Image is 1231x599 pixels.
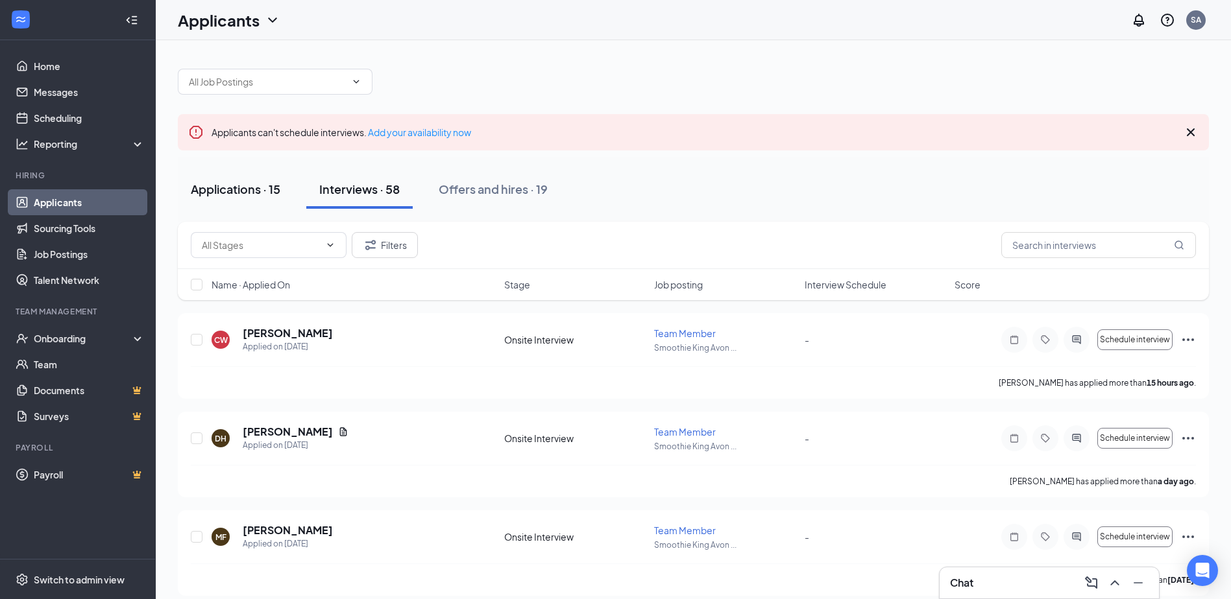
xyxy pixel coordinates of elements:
svg: Minimize [1130,575,1146,591]
svg: Filter [363,237,378,253]
b: a day ago [1158,476,1194,486]
a: DocumentsCrown [34,377,145,403]
div: Open Intercom Messenger [1187,555,1218,586]
button: ComposeMessage [1081,572,1102,593]
p: [PERSON_NAME] has applied more than . [999,377,1196,388]
a: Scheduling [34,105,145,131]
span: Score [955,278,981,291]
span: Schedule interview [1100,335,1170,344]
button: Filter Filters [352,232,418,258]
svg: Ellipses [1180,332,1196,347]
input: Search in interviews [1001,232,1196,258]
a: Team [34,351,145,377]
div: Onsite Interview [504,530,646,543]
svg: ActiveChat [1069,335,1084,345]
svg: ActiveChat [1069,532,1084,542]
span: Schedule interview [1100,532,1170,541]
a: SurveysCrown [34,403,145,429]
span: - [805,334,809,346]
button: ChevronUp [1104,572,1125,593]
p: Smoothie King Avon ... [654,342,796,353]
p: [PERSON_NAME] has applied more than . [1010,476,1196,487]
div: Hiring [16,170,142,181]
b: 15 hours ago [1147,378,1194,388]
svg: Notifications [1131,12,1147,28]
h1: Applicants [178,9,260,31]
svg: ChevronDown [265,12,280,28]
svg: MagnifyingGlass [1174,240,1184,250]
span: Name · Applied On [212,278,290,291]
span: Team Member [654,524,716,536]
svg: Note [1006,433,1022,443]
svg: ActiveChat [1069,433,1084,443]
span: Team Member [654,327,716,339]
div: Interviews · 58 [319,181,400,197]
a: Applicants [34,189,145,215]
button: Minimize [1128,572,1149,593]
span: Interview Schedule [805,278,886,291]
svg: ChevronDown [351,76,361,87]
div: Applications · 15 [191,181,280,197]
svg: Note [1006,532,1022,542]
div: Team Management [16,306,142,317]
input: All Job Postings [189,75,346,89]
svg: Error [188,124,204,140]
span: Applicants can't schedule interviews. [212,126,471,138]
button: Schedule interview [1097,428,1173,449]
p: Smoothie King Avon ... [654,441,796,452]
svg: Ellipses [1180,529,1196,545]
span: - [805,432,809,444]
h5: [PERSON_NAME] [243,523,333,537]
button: Schedule interview [1097,329,1173,350]
span: Team Member [654,426,716,438]
a: Sourcing Tools [34,215,145,241]
b: [DATE] [1167,575,1194,585]
svg: Document [338,427,348,437]
div: CW [214,335,228,346]
h5: [PERSON_NAME] [243,326,333,340]
div: DH [215,433,226,444]
div: Offers and hires · 19 [439,181,548,197]
svg: Tag [1038,335,1053,345]
svg: ChevronUp [1107,575,1123,591]
a: Add your availability now [368,126,471,138]
div: Switch to admin view [34,573,125,586]
input: All Stages [202,238,320,252]
div: Onsite Interview [504,432,646,445]
svg: QuestionInfo [1160,12,1175,28]
svg: Tag [1038,433,1053,443]
svg: Note [1006,335,1022,345]
div: SA [1191,14,1201,25]
div: Applied on [DATE] [243,340,333,353]
svg: Ellipses [1180,430,1196,446]
h3: Chat [950,576,973,590]
svg: UserCheck [16,332,29,345]
svg: Cross [1183,124,1199,140]
div: MF [215,532,226,543]
div: Onboarding [34,332,134,345]
svg: ChevronDown [325,240,335,250]
svg: Settings [16,573,29,586]
svg: ComposeMessage [1084,575,1099,591]
a: Messages [34,79,145,105]
span: Schedule interview [1100,434,1170,443]
div: Applied on [DATE] [243,439,348,452]
a: Job Postings [34,241,145,267]
svg: Analysis [16,137,29,150]
button: Schedule interview [1097,526,1173,547]
div: Reporting [34,137,145,150]
svg: Tag [1038,532,1053,542]
svg: Collapse [125,14,138,27]
span: Job posting [654,278,703,291]
h5: [PERSON_NAME] [243,425,333,439]
a: PayrollCrown [34,462,145,487]
span: - [805,531,809,543]
p: Smoothie King Avon ... [654,539,796,550]
span: Stage [504,278,530,291]
div: Onsite Interview [504,333,646,346]
a: Home [34,53,145,79]
a: Talent Network [34,267,145,293]
div: Payroll [16,442,142,453]
svg: WorkstreamLogo [14,13,27,26]
div: Applied on [DATE] [243,537,333,550]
